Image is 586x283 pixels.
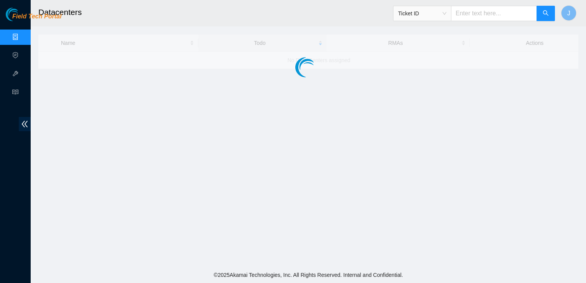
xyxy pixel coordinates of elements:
[537,6,555,21] button: search
[6,8,39,21] img: Akamai Technologies
[567,8,570,18] span: J
[561,5,576,21] button: J
[19,117,31,131] span: double-left
[6,14,61,24] a: Akamai TechnologiesField Tech Portal
[543,10,549,17] span: search
[12,13,61,20] span: Field Tech Portal
[12,86,18,101] span: read
[31,267,586,283] footer: © 2025 Akamai Technologies, Inc. All Rights Reserved. Internal and Confidential.
[398,8,446,19] span: Ticket ID
[451,6,537,21] input: Enter text here...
